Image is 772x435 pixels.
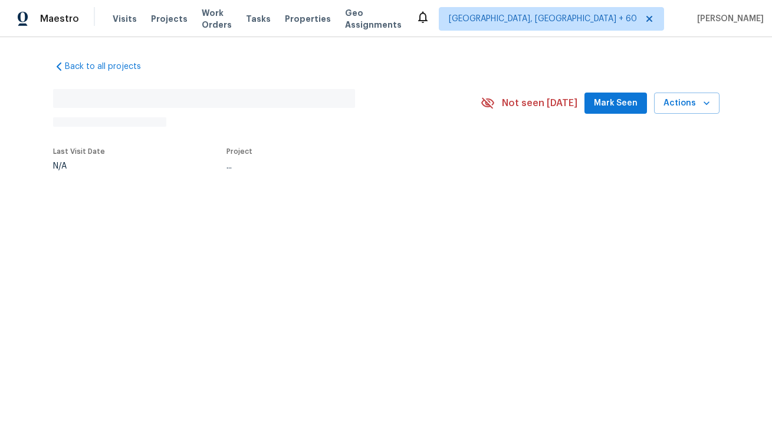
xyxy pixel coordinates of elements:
[345,7,402,31] span: Geo Assignments
[285,13,331,25] span: Properties
[113,13,137,25] span: Visits
[226,148,252,155] span: Project
[226,162,453,170] div: ...
[151,13,188,25] span: Projects
[53,148,105,155] span: Last Visit Date
[53,162,105,170] div: N/A
[584,93,647,114] button: Mark Seen
[40,13,79,25] span: Maestro
[202,7,232,31] span: Work Orders
[654,93,720,114] button: Actions
[246,15,271,23] span: Tasks
[502,97,577,109] span: Not seen [DATE]
[594,96,638,111] span: Mark Seen
[53,61,166,72] a: Back to all projects
[449,13,637,25] span: [GEOGRAPHIC_DATA], [GEOGRAPHIC_DATA] + 60
[692,13,764,25] span: [PERSON_NAME]
[663,96,710,111] span: Actions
